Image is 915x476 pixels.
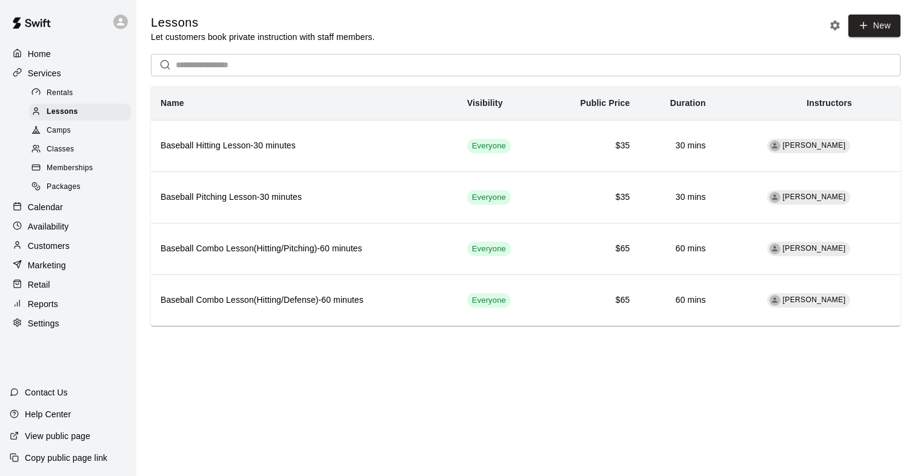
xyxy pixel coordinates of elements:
h6: 60 mins [649,242,705,256]
a: Classes [29,140,136,159]
p: Settings [28,317,59,329]
span: [PERSON_NAME] [783,244,846,253]
a: Home [10,45,127,63]
h5: Lessons [151,15,374,31]
a: Rentals [29,84,136,102]
div: This service is visible to all of your customers [467,190,511,205]
a: Services [10,64,127,82]
span: Everyone [467,192,511,203]
p: Copy public page link [25,452,107,464]
span: Everyone [467,295,511,306]
span: Camps [47,125,71,137]
a: Reports [10,295,127,313]
div: Lessons [29,104,131,121]
span: Everyone [467,243,511,255]
h6: Baseball Combo Lesson(Hitting/Pitching)-60 minutes [161,242,448,256]
div: Rentals [29,85,131,102]
h6: $35 [554,191,630,204]
div: Memberships [29,160,131,177]
h6: $65 [554,242,630,256]
p: Availability [28,220,69,233]
h6: $65 [554,294,630,307]
p: Calendar [28,201,63,213]
a: Availability [10,217,127,236]
h6: 30 mins [649,139,705,153]
a: Packages [29,178,136,197]
h6: Baseball Hitting Lesson-30 minutes [161,139,448,153]
p: View public page [25,430,90,442]
table: simple table [151,86,900,326]
span: [PERSON_NAME] [783,141,846,150]
span: Everyone [467,140,511,152]
span: Memberships [47,162,93,174]
p: Help Center [25,408,71,420]
div: Joshua Wahlig [770,192,780,203]
p: Retail [28,279,50,291]
div: This service is visible to all of your customers [467,293,511,308]
a: New [848,15,900,37]
b: Duration [670,98,706,108]
a: Retail [10,276,127,294]
a: Settings [10,314,127,332]
p: Reports [28,298,58,310]
div: Joshua Wahlig [770,243,780,254]
div: Classes [29,141,131,158]
div: This service is visible to all of your customers [467,139,511,153]
h6: 60 mins [649,294,705,307]
p: Marketing [28,259,66,271]
div: Joshua Wahlig [770,140,780,151]
h6: Baseball Pitching Lesson-30 minutes [161,191,448,204]
span: Packages [47,181,81,193]
span: Rentals [47,87,73,99]
span: Lessons [47,106,78,118]
b: Visibility [467,98,503,108]
p: Home [28,48,51,60]
span: [PERSON_NAME] [783,193,846,201]
h6: Baseball Combo Lesson(Hitting/Defense)-60 minutes [161,294,448,307]
p: Let customers book private instruction with staff members. [151,31,374,43]
a: Calendar [10,198,127,216]
b: Public Price [581,98,630,108]
div: Camps [29,122,131,139]
div: Packages [29,179,131,196]
h6: 30 mins [649,191,705,204]
a: Marketing [10,256,127,274]
p: Customers [28,240,70,252]
a: Customers [10,237,127,255]
b: Name [161,98,184,108]
span: Classes [47,144,74,156]
span: [PERSON_NAME] [783,296,846,304]
div: This service is visible to all of your customers [467,242,511,256]
a: Lessons [29,102,136,121]
p: Services [28,67,61,79]
button: Lesson settings [826,16,844,35]
a: Camps [29,122,136,140]
p: Contact Us [25,386,68,398]
a: Memberships [29,159,136,178]
b: Instructors [807,98,852,108]
h6: $35 [554,139,630,153]
div: Joshua Wahlig [770,295,780,306]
